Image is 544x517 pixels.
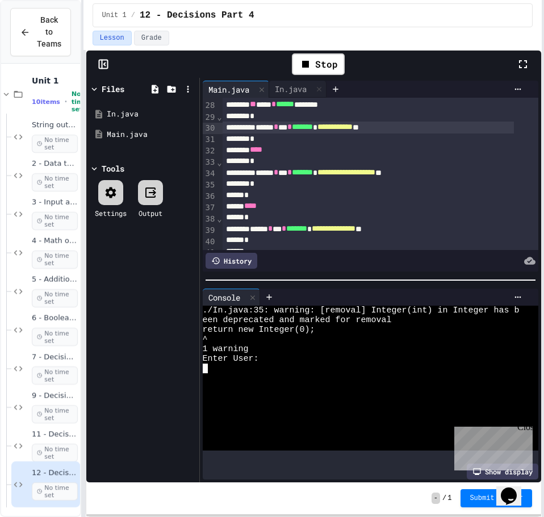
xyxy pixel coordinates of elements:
div: 35 [203,180,217,191]
iframe: chat widget [450,422,533,470]
span: 12 - Decisions Part 4 [140,9,254,22]
div: 30 [203,123,217,134]
span: 4 - Math operations [32,236,78,246]
div: 34 [203,168,217,180]
div: 28 [203,100,217,111]
span: Fold line [216,112,222,122]
span: Unit 1 [32,76,78,86]
span: No time set [32,444,78,462]
div: Tools [102,162,124,174]
span: Fold line [216,158,222,167]
div: In.java [269,81,327,98]
div: 39 [203,225,217,236]
span: No time set [72,90,87,113]
span: Fold line [216,214,222,223]
span: 1 [447,494,451,503]
span: 12 - Decisions Part 4 [32,468,78,478]
span: 3 - Input and output [32,198,78,207]
span: • [65,97,67,106]
div: Main.java [107,129,195,140]
button: Grade [134,31,169,45]
span: Enter User: [203,354,259,364]
div: 38 [203,214,217,225]
button: Lesson [93,31,132,45]
div: Stop [292,53,345,75]
div: 31 [203,134,217,145]
span: ./In.java:35: warning: [removal] Integer(int) in Integer has b [203,306,520,315]
span: String output Exercises [32,120,78,130]
iframe: chat widget [496,472,533,506]
span: Unit 1 [102,11,127,20]
button: Submit Answer [461,489,532,507]
span: Submit Answer [470,494,523,503]
span: 2 - Data types [32,159,78,169]
div: Chat with us now!Close [5,5,78,72]
div: 36 [203,191,217,202]
div: History [206,253,257,269]
span: Back to Teams [37,14,61,50]
button: Back to Teams [10,8,71,56]
span: No time set [32,405,78,423]
div: 37 [203,202,217,214]
span: 9 - Decisions Part 2 [32,391,78,401]
span: No time set [32,289,78,307]
span: No time set [32,251,78,269]
div: Show display [467,464,538,480]
span: 7 - Decisions Part 1 [32,352,78,362]
span: No time set [32,366,78,385]
div: Console [203,291,246,303]
span: ^ [203,335,208,344]
div: In.java [269,83,312,95]
span: No time set [32,135,78,153]
div: Console [203,289,260,306]
span: / [131,11,135,20]
div: Main.java [203,81,269,98]
span: No time set [32,212,78,230]
div: Main.java [203,84,255,95]
div: 41 [203,247,217,258]
span: 1 warning [203,344,249,354]
div: Output [139,208,162,218]
div: Settings [95,208,127,218]
span: No time set [32,328,78,346]
div: 29 [203,112,217,123]
span: - [432,493,440,504]
div: Files [102,83,124,95]
span: 5 - Additional Math exercises [32,275,78,285]
span: een deprecated and marked for removal [203,315,392,325]
div: 33 [203,157,217,168]
span: No time set [32,173,78,191]
span: 10 items [32,98,60,106]
span: 11 - Decisions Part 3 [32,430,78,439]
span: No time set [32,482,78,501]
div: In.java [107,109,195,120]
span: return new Integer(0); [203,325,315,335]
div: 40 [203,236,217,248]
span: 6 - Boolean Values [32,314,78,323]
span: / [442,494,446,503]
div: 32 [203,145,217,157]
